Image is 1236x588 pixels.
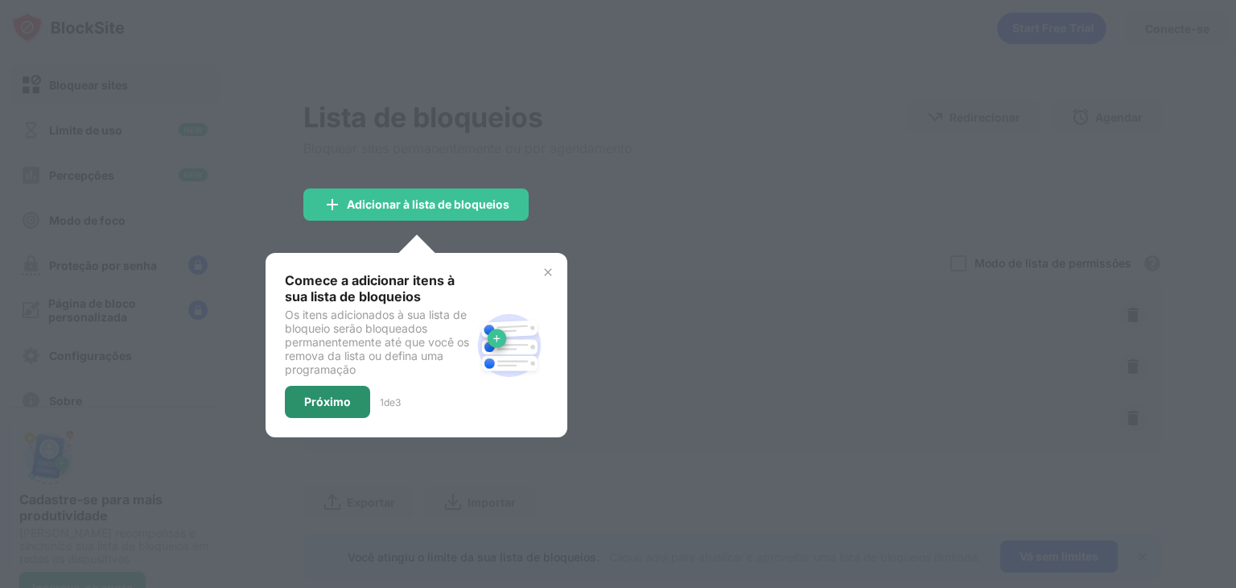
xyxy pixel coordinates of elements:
[304,395,351,408] font: Próximo
[471,307,548,384] img: block-site.svg
[285,308,469,376] font: Os itens adicionados à sua lista de bloqueio serão bloqueados permanentemente até que você os rem...
[542,266,554,279] img: x-button.svg
[384,396,395,408] font: de
[285,272,455,304] font: Comece a adicionar itens à sua lista de bloqueios
[395,396,401,408] font: 3
[347,197,509,211] font: Adicionar à lista de bloqueios
[380,396,384,408] font: 1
